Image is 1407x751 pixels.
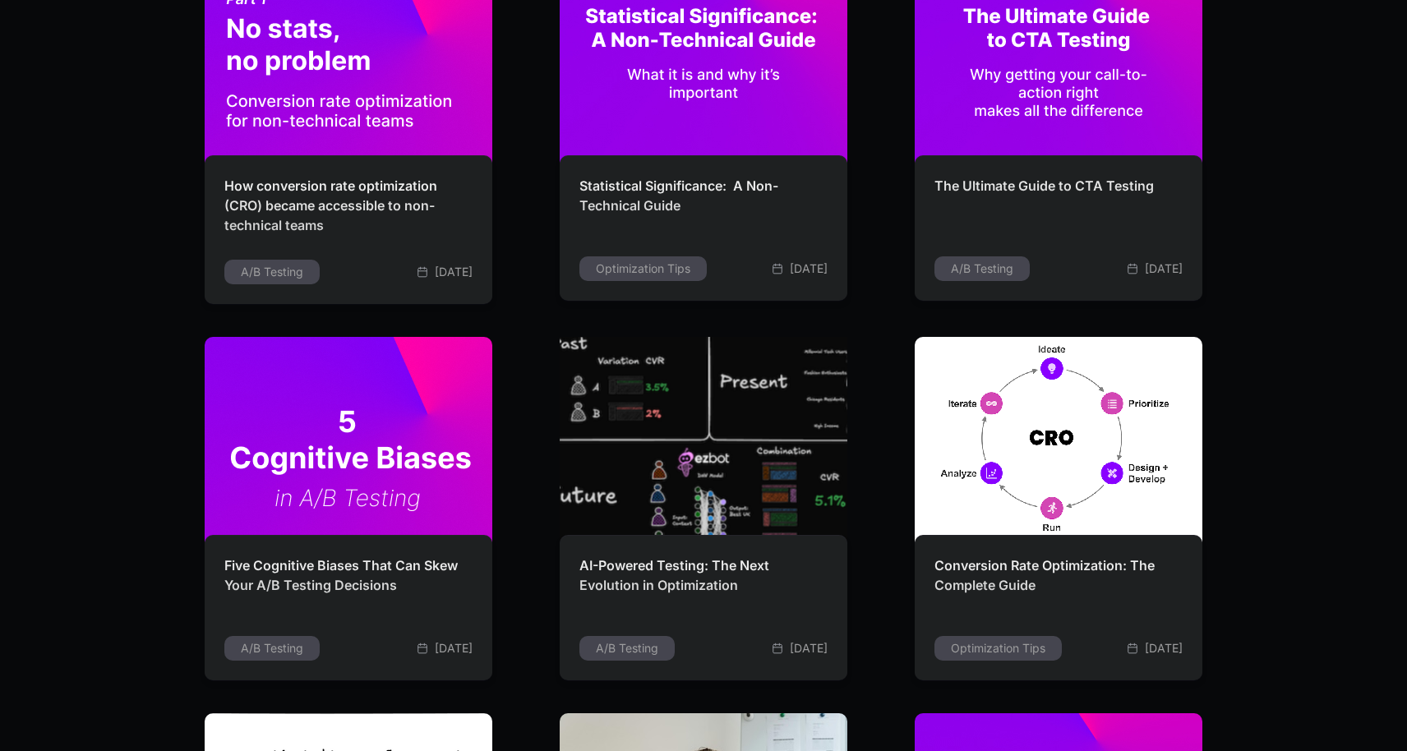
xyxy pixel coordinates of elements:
a: Five Cognitive Biases That Can Skew Your A/B Testing DecisionsA/B Testing[DATE] [205,337,492,680]
h2: Conversion Rate Optimization: The Complete Guide [934,555,1183,603]
div: [DATE] [790,259,828,279]
div: Optimization Tips [951,639,1045,657]
h2: The Ultimate Guide to CTA Testing [934,176,1183,204]
div: A/B Testing [951,260,1013,278]
a: Conversion Rate Optimization: The Complete GuideOptimization Tips[DATE] [915,337,1202,680]
div: [DATE] [790,638,828,658]
h2: How conversion rate optimization (CRO) became accessible to non-technical teams [224,176,473,243]
div: [DATE] [435,638,473,658]
div: [DATE] [1145,259,1183,279]
h2: Statistical Significance: A Non-Technical Guide [579,176,828,223]
h2: AI-Powered Testing: The Next Evolution in Optimization [579,555,828,603]
a: AI-Powered Testing: The Next Evolution in OptimizationA/B Testing[DATE] [560,337,847,680]
div: [DATE] [1145,638,1183,658]
div: A/B Testing [241,263,303,281]
h2: Five Cognitive Biases That Can Skew Your A/B Testing Decisions [224,555,473,603]
div: A/B Testing [241,639,303,657]
div: Optimization Tips [596,260,690,278]
div: [DATE] [435,262,473,282]
div: A/B Testing [596,639,658,657]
